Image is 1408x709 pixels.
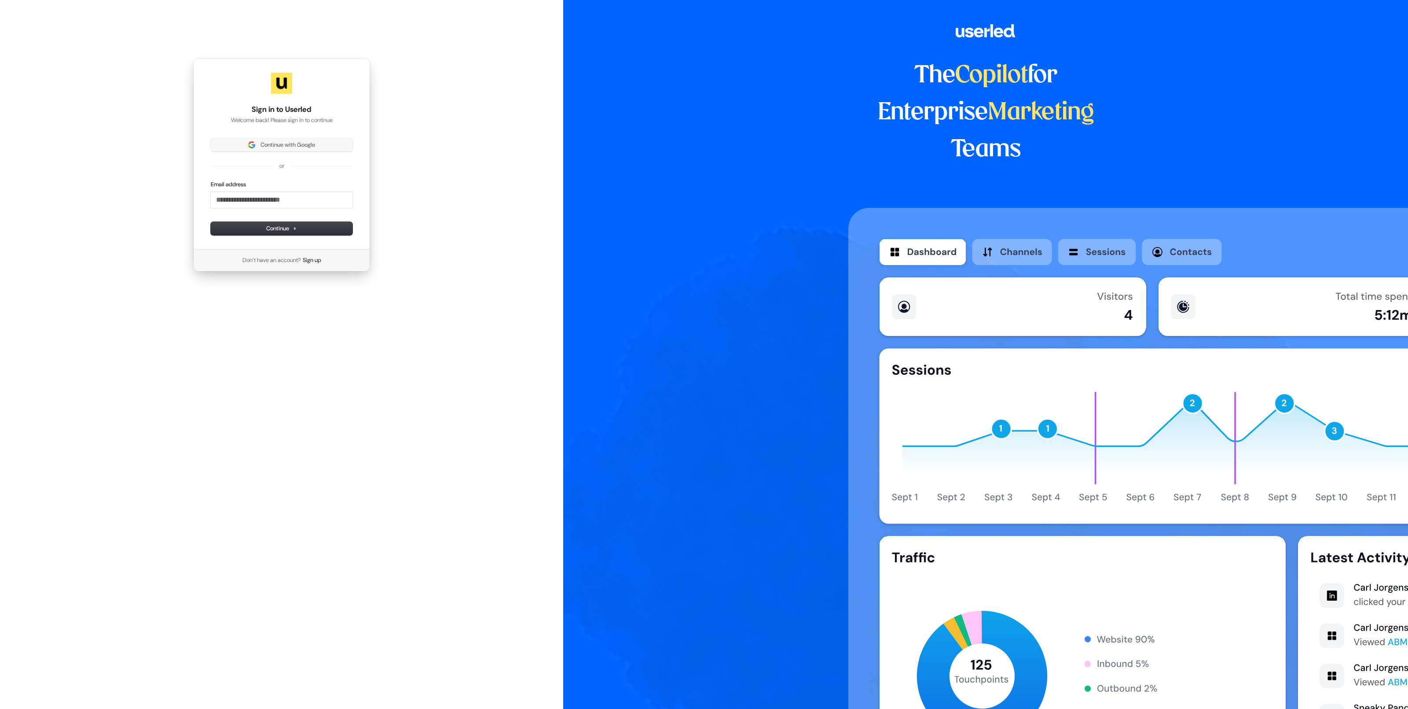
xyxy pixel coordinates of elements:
[955,64,1028,87] span: Copilot
[211,116,352,124] p: Welcome back! Please sign in to continue
[266,225,297,233] span: Continue
[848,57,1123,168] h1: The for Enterprise Teams
[211,138,352,151] button: Sign in with GoogleContinue with Google
[242,256,301,264] span: Don’t have an account?
[211,104,352,115] h1: Sign in to Userled
[211,181,246,188] label: Email address
[279,162,284,170] p: or
[248,141,255,148] img: Sign in with Google
[271,73,292,94] img: Userled
[260,141,315,149] span: Continue with Google
[988,101,1094,124] span: Marketing
[303,256,321,264] a: Sign up
[211,222,352,235] button: Continue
